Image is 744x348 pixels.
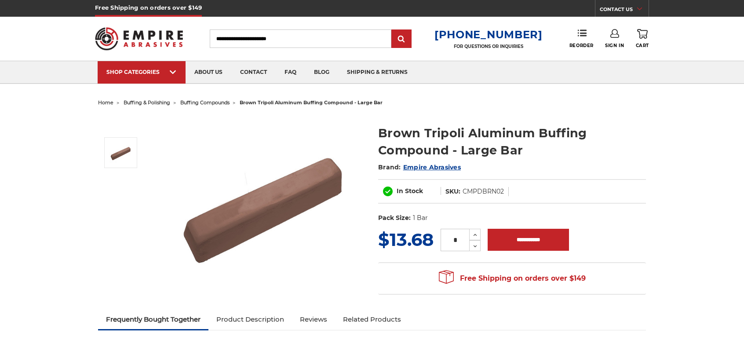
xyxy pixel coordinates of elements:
img: Empire Abrasives [95,22,183,56]
span: In Stock [397,187,423,195]
a: buffing & polishing [124,99,170,106]
a: Related Products [335,310,409,329]
h1: Brown Tripoli Aluminum Buffing Compound - Large Bar [378,125,646,159]
dd: CMPDBRN02 [463,187,504,196]
input: Submit [393,30,410,48]
span: Reorder [569,43,594,48]
span: Sign In [605,43,624,48]
a: Product Description [208,310,292,329]
a: buffing compounds [180,99,230,106]
a: blog [305,61,338,84]
a: faq [276,61,305,84]
a: Empire Abrasives [403,163,461,171]
dd: 1 Bar [413,213,428,223]
div: SHOP CATEGORIES [106,69,177,75]
a: home [98,99,113,106]
a: Cart [636,29,649,48]
span: $13.68 [378,229,434,250]
dt: Pack Size: [378,213,411,223]
span: Free Shipping on orders over $149 [439,270,586,287]
a: shipping & returns [338,61,416,84]
a: Reviews [292,310,335,329]
a: CONTACT US [600,4,649,17]
a: Reorder [569,29,594,48]
span: Cart [636,43,649,48]
a: [PHONE_NUMBER] [434,28,543,41]
span: Brand: [378,163,401,171]
a: about us [186,61,231,84]
img: Brown Tripoli Aluminum Buffing Compound [174,115,350,291]
p: FOR QUESTIONS OR INQUIRIES [434,44,543,49]
dt: SKU: [445,187,460,196]
span: brown tripoli aluminum buffing compound - large bar [240,99,383,106]
img: Brown Tripoli Aluminum Buffing Compound [109,142,131,164]
a: Frequently Bought Together [98,310,208,329]
a: contact [231,61,276,84]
